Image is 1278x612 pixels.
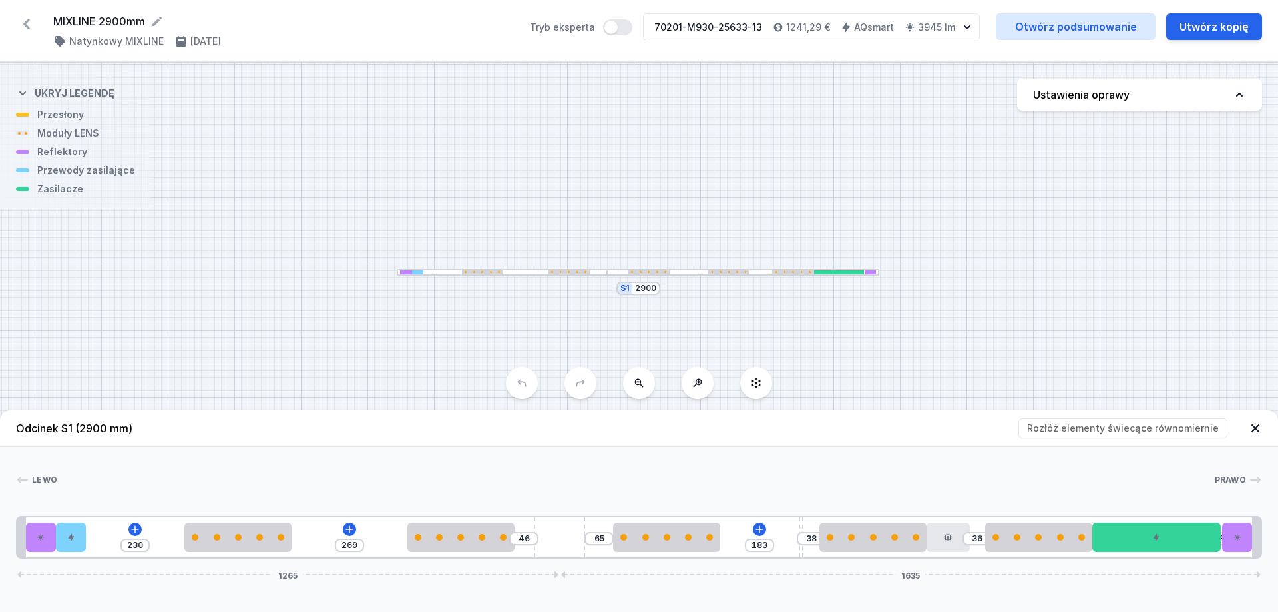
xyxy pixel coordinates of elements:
[603,19,632,35] button: Tryb eksperta
[407,523,515,552] div: 5 LENS module 250mm 54°
[854,21,894,34] h4: AQsmart
[69,35,164,48] h4: Natynkowy MIXLINE
[1166,13,1262,40] button: Utwórz kopię
[927,523,969,552] div: Casambi / AQsmart
[75,422,132,435] span: (2900 mm)
[184,523,292,552] div: 5 LENS module 250mm 54°
[35,87,114,100] h4: Ukryj legendę
[819,523,927,552] div: 5 LENS module 250mm 54°
[1033,87,1130,103] h4: Ustawienia oprawy
[16,420,132,436] h4: Odcinek S1
[996,13,1156,40] a: Otwórz podsumowanie
[918,21,955,34] h4: 3945 lm
[53,13,514,29] form: MIXLINE 2900mm
[1017,79,1262,111] button: Ustawienia oprawy
[150,15,164,28] button: Edytuj nazwę projektu
[1092,523,1221,552] div: DALI Driver - up to 75W
[1215,475,1247,485] span: Prawo
[643,13,980,41] button: 70201-M930-25633-131241,29 €AQsmart3945 lm
[190,35,221,48] h4: [DATE]
[896,571,925,579] span: 1635
[16,76,114,108] button: Ukryj legendę
[530,19,632,35] label: Tryb eksperta
[1222,523,1252,552] div: PET next module 50°
[786,21,830,34] h4: 1241,29 €
[635,283,656,294] input: Wymiar [mm]
[26,523,56,552] div: PET next module 50°
[613,523,720,552] div: 5 LENS module 250mm 54°
[985,523,1092,552] div: 5 LENS module 250mm 54°
[654,21,762,34] div: 70201-M930-25633-13
[56,523,86,552] div: Hole for power supply cable
[32,475,57,485] span: Lewo
[273,571,303,579] span: 1265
